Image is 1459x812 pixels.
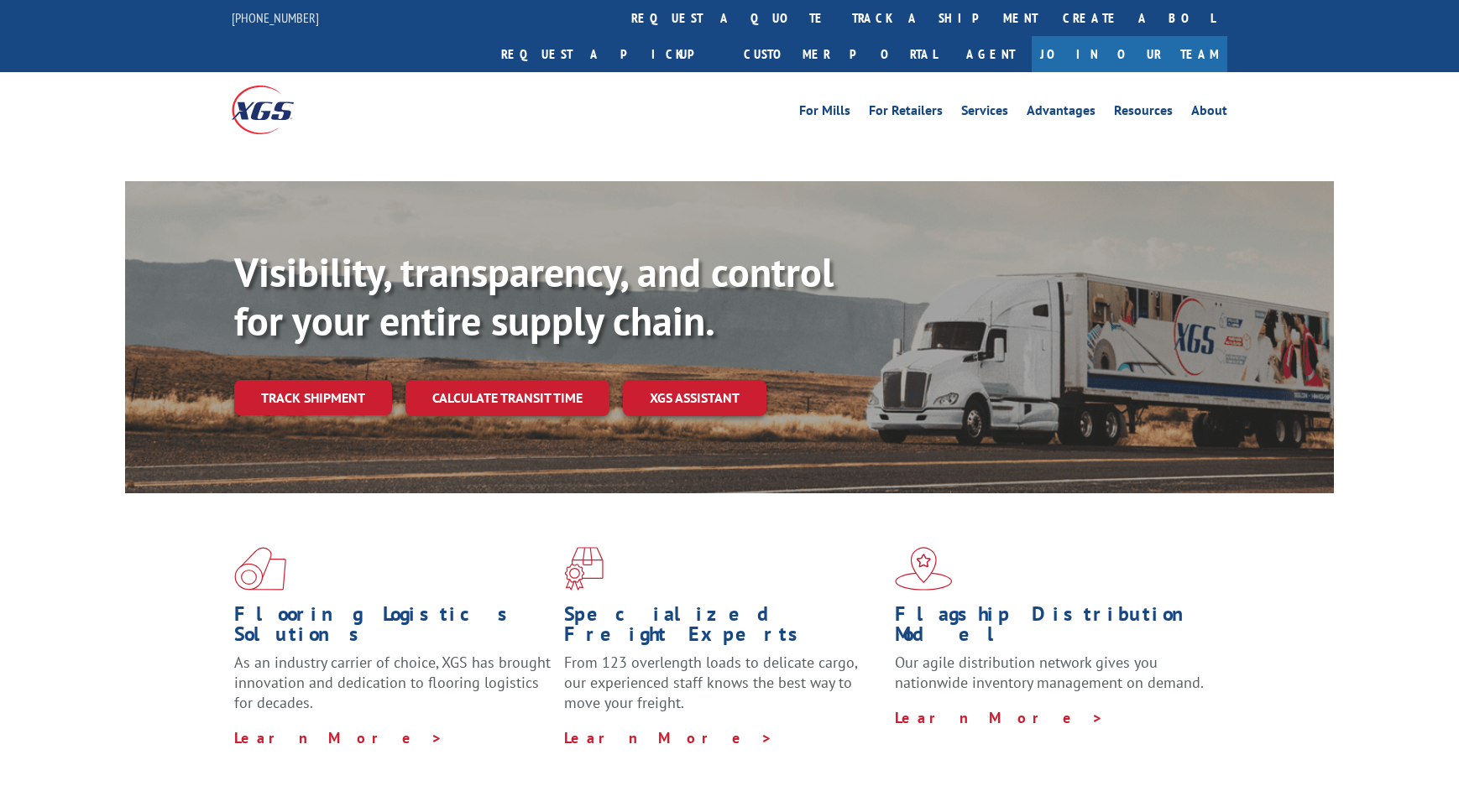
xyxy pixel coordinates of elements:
a: Learn More > [564,728,773,747]
a: Calculate transit time [405,380,609,416]
a: Request a pickup [489,36,731,72]
a: Services [961,104,1008,122]
a: Customer Portal [731,36,949,72]
img: xgs-icon-total-supply-chain-intelligence-red [234,547,286,591]
a: Agent [949,36,1032,72]
a: Learn More > [895,708,1104,727]
img: xgs-icon-flagship-distribution-model-red [895,547,953,591]
p: From 123 overlength loads to delicate cargo, our experienced staff knows the best way to move you... [564,653,881,727]
a: For Mills [799,104,850,122]
b: Visibility, transparency, and control for your entire supply chain. [234,246,834,346]
h1: Flooring Logistics Solutions [234,604,552,653]
a: For Retailers [869,104,943,122]
img: xgs-icon-focused-on-flooring-red [564,547,604,591]
a: Learn More > [234,728,443,747]
a: About [1191,104,1227,122]
h1: Specialized Freight Experts [564,604,881,653]
a: Track shipment [234,380,392,415]
a: Advantages [1027,104,1096,122]
span: As an industry carrier of choice, XGS has brought innovation and dedication to flooring logistics... [234,653,551,712]
a: [PHONE_NUMBER] [232,9,319,26]
a: Join Our Team [1032,36,1227,72]
a: XGS ASSISTANT [623,380,766,416]
a: Resources [1114,104,1173,122]
span: Our agile distribution network gives you nationwide inventory management on demand. [895,653,1204,692]
h1: Flagship Distribution Model [895,604,1212,653]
